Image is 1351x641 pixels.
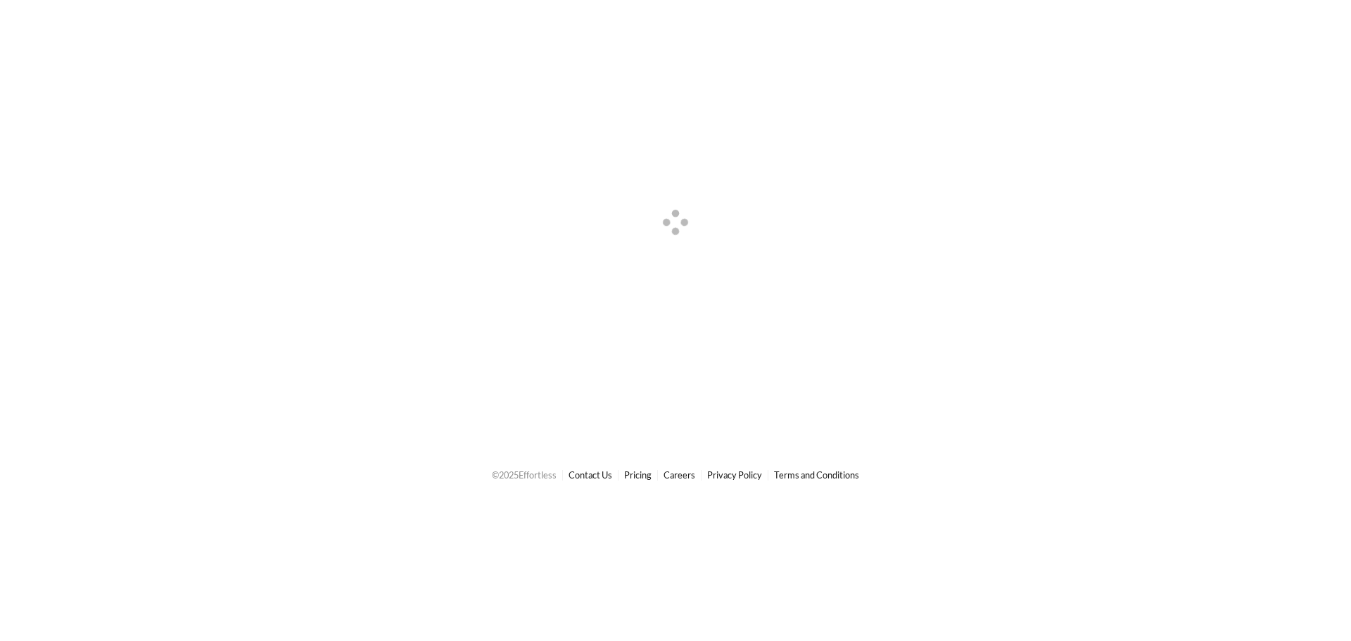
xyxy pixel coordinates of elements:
[624,469,652,481] a: Pricing
[707,469,762,481] a: Privacy Policy
[664,469,695,481] a: Careers
[492,469,557,481] span: © 2025 Effortless
[569,469,612,481] a: Contact Us
[774,469,859,481] a: Terms and Conditions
